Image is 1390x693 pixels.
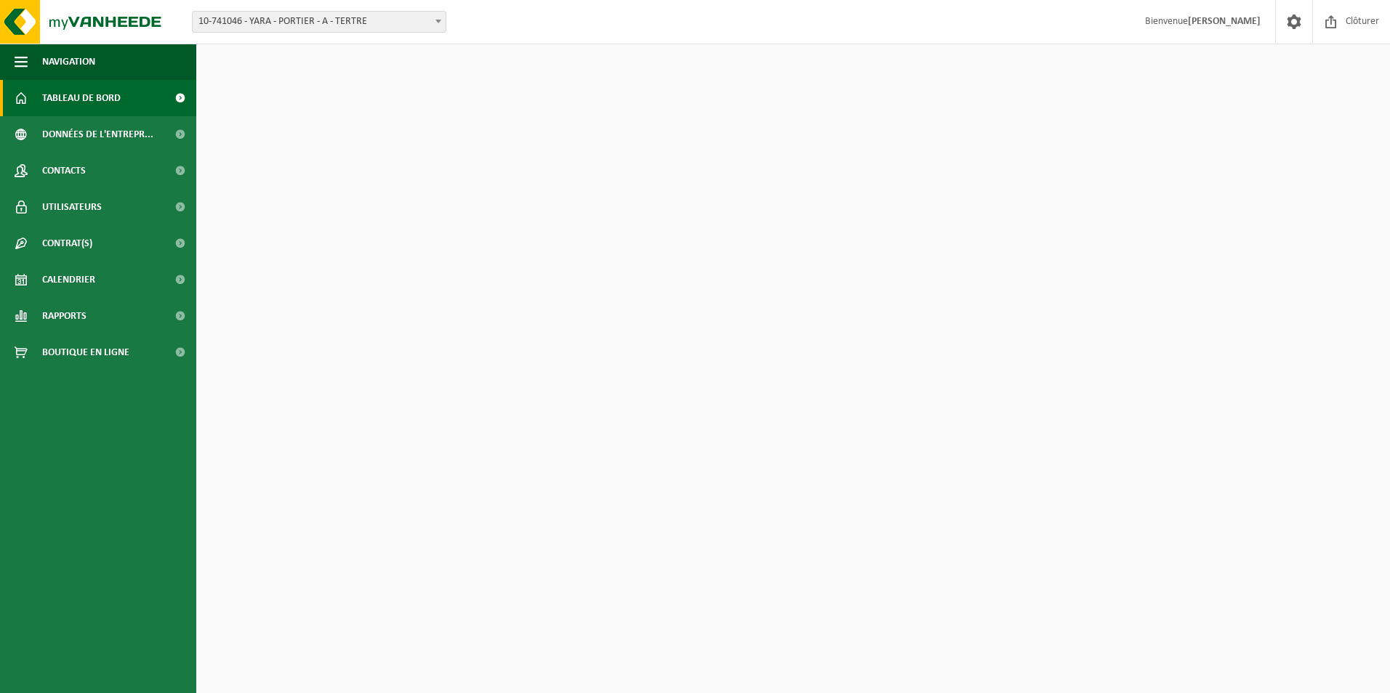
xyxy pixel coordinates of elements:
span: Boutique en ligne [42,334,129,370]
span: Calendrier [42,262,95,298]
span: Navigation [42,44,95,80]
strong: [PERSON_NAME] [1188,16,1261,27]
span: Contacts [42,153,86,189]
span: Contrat(s) [42,225,92,262]
span: 10-741046 - YARA - PORTIER - A - TERTRE [192,11,446,33]
span: Rapports [42,298,87,334]
span: Tableau de bord [42,80,121,116]
span: Utilisateurs [42,189,102,225]
span: Données de l'entrepr... [42,116,153,153]
span: 10-741046 - YARA - PORTIER - A - TERTRE [193,12,446,32]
